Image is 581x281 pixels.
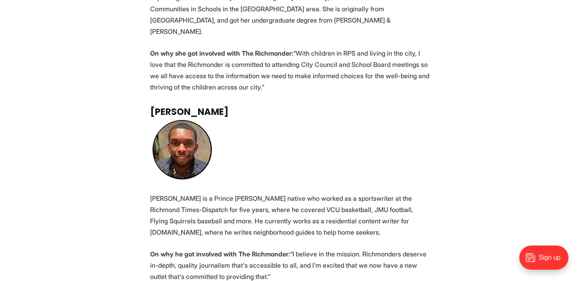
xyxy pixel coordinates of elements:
[150,49,293,57] b: On why she got involved with The Richmonder:
[150,107,431,117] h3: [PERSON_NAME]
[150,250,290,258] b: On why he got involved with The Richmonder:
[150,193,431,238] p: [PERSON_NAME] is a Prince [PERSON_NAME] native who worked as a sportswriter at the Richmond Times...
[512,241,581,281] iframe: portal-trigger
[152,119,213,181] img: wayneeppsjr.jpg
[150,48,431,93] p: “With children in RPS and living in the city, I love that the Richmonder is committed to attendin...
